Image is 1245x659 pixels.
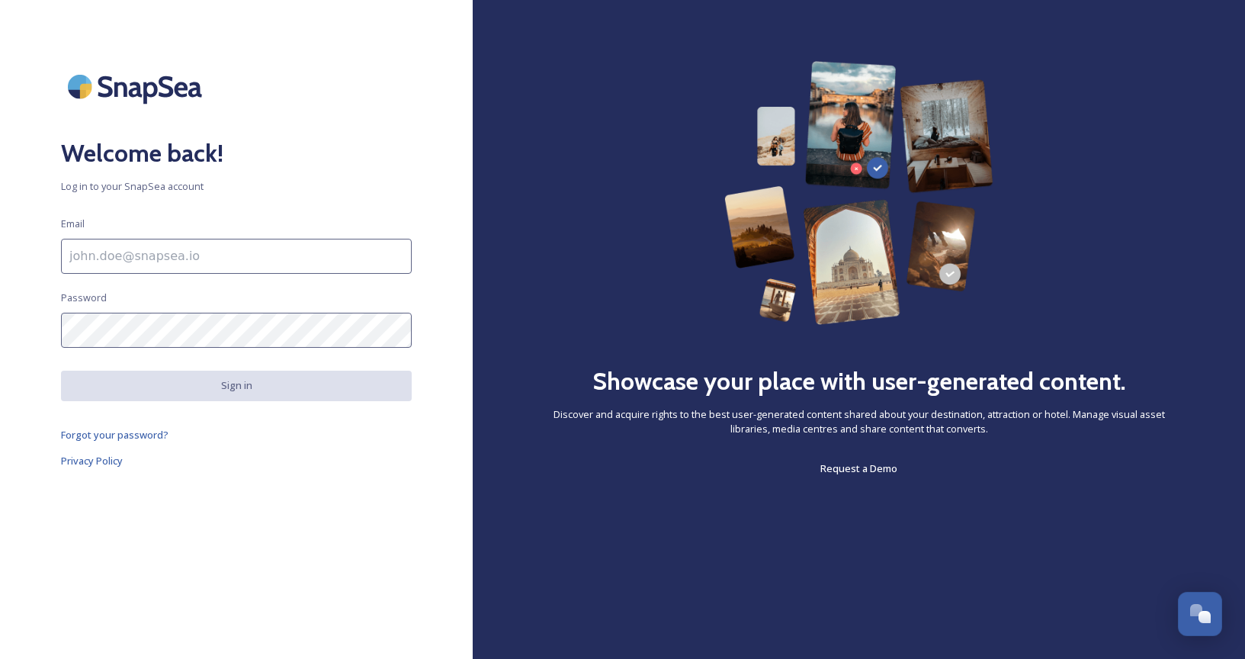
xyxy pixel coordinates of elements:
[61,179,412,194] span: Log in to your SnapSea account
[1178,592,1222,636] button: Open Chat
[61,291,107,305] span: Password
[61,135,412,172] h2: Welcome back!
[820,459,897,477] a: Request a Demo
[61,452,412,470] a: Privacy Policy
[61,371,412,400] button: Sign in
[820,461,897,475] span: Request a Demo
[592,363,1126,400] h2: Showcase your place with user-generated content.
[61,239,412,274] input: john.doe@snapsea.io
[534,407,1184,436] span: Discover and acquire rights to the best user-generated content shared about your destination, att...
[61,426,412,444] a: Forgot your password?
[61,428,168,442] span: Forgot your password?
[724,61,993,325] img: 63b42ca75bacad526042e722_Group%20154-p-800.png
[61,61,213,112] img: SnapSea Logo
[61,454,123,468] span: Privacy Policy
[61,217,85,231] span: Email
